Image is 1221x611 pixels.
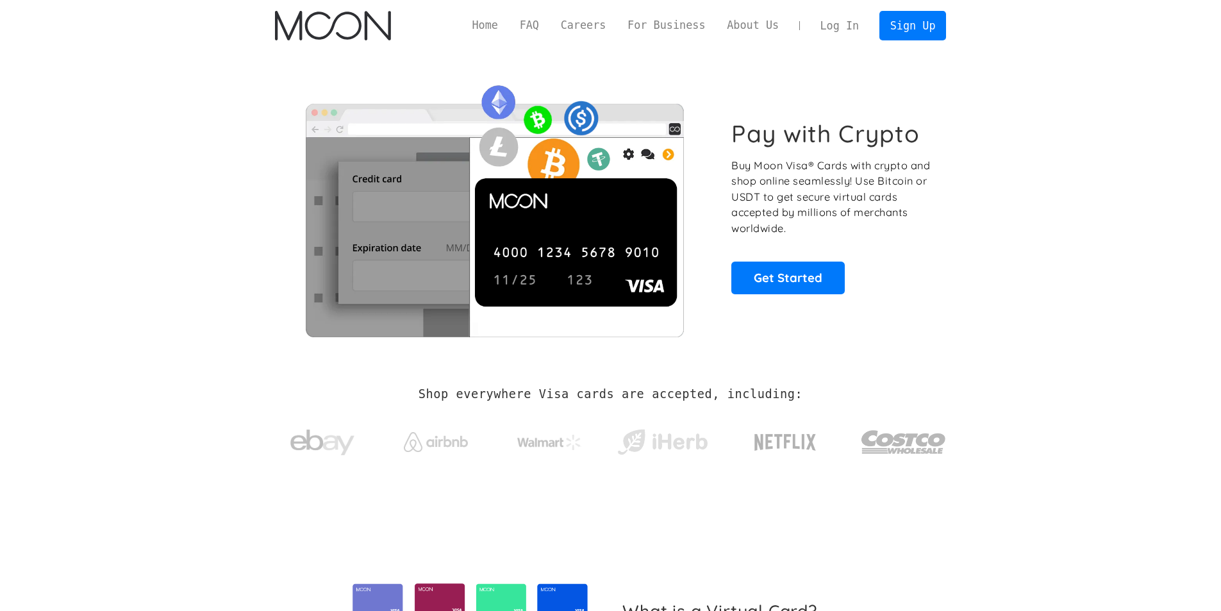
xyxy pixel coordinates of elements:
a: About Us [716,17,790,33]
img: Walmart [517,435,581,450]
img: Moon Logo [275,11,391,40]
img: iHerb [615,426,710,459]
a: Log In [810,12,870,40]
img: Costco [861,418,947,466]
h1: Pay with Crypto [731,119,920,148]
img: Airbnb [404,432,468,452]
a: Get Started [731,262,845,294]
a: For Business [617,17,716,33]
a: ebay [275,410,370,469]
img: ebay [290,423,354,463]
h2: Shop everywhere Visa cards are accepted, including: [419,387,802,401]
img: Netflix [753,426,817,458]
a: Walmart [501,422,597,456]
a: Netflix [728,414,843,465]
a: Airbnb [388,419,483,458]
p: Buy Moon Visa® Cards with crypto and shop online seamlessly! Use Bitcoin or USDT to get secure vi... [731,158,932,237]
a: Careers [550,17,617,33]
a: Costco [861,405,947,473]
img: Moon Cards let you spend your crypto anywhere Visa is accepted. [275,76,714,337]
a: Sign Up [879,11,946,40]
a: FAQ [509,17,550,33]
a: iHerb [615,413,710,465]
a: Home [461,17,509,33]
